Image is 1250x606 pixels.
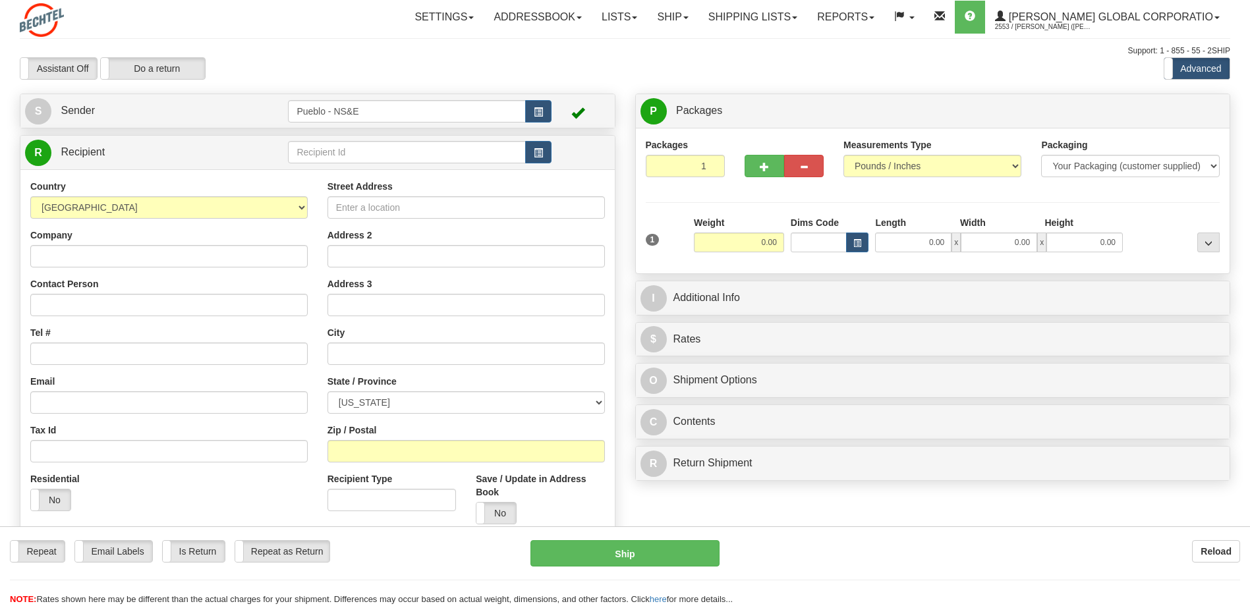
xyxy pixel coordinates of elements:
a: here [650,594,667,604]
label: Packages [646,138,689,151]
label: Residential [30,472,80,485]
label: Repeat as Return [235,541,329,562]
img: logo2553.jpg [20,3,64,37]
span: Sender [61,105,95,116]
label: Do a return [101,58,205,79]
label: No [476,503,516,524]
span: I [640,285,667,312]
a: Lists [592,1,647,34]
label: Address 3 [327,277,372,290]
label: Dims Code [791,216,839,229]
label: Assistant Off [20,58,97,79]
a: OShipment Options [640,367,1226,394]
a: RReturn Shipment [640,450,1226,477]
label: Length [875,216,906,229]
input: Recipient Id [288,141,525,163]
label: Repeat [11,541,65,562]
span: [PERSON_NAME] Global Corporatio [1006,11,1213,22]
a: Reports [807,1,884,34]
label: State / Province [327,375,397,388]
a: Shipping lists [698,1,807,34]
label: Advanced [1164,58,1230,79]
span: R [640,451,667,477]
span: $ [640,326,667,352]
a: S Sender [25,97,288,124]
div: ... [1197,233,1220,252]
span: O [640,368,667,394]
a: R Recipient [25,139,259,166]
label: Measurements Type [843,138,932,151]
label: Tax Id [30,424,56,437]
label: Street Address [327,180,393,193]
span: C [640,409,667,435]
span: R [25,140,51,166]
a: Ship [647,1,698,34]
label: Contact Person [30,277,98,290]
span: Recipient [61,146,105,157]
span: S [25,98,51,124]
label: Country [30,180,66,193]
button: Ship [530,540,719,566]
label: Packaging [1041,138,1087,151]
label: Tel # [30,326,51,339]
a: $Rates [640,326,1226,353]
a: [PERSON_NAME] Global Corporatio 2553 / [PERSON_NAME] ([PERSON_NAME] [985,1,1230,34]
label: Email Labels [75,541,152,562]
span: x [1037,233,1046,252]
label: No [31,489,71,510]
input: Enter a location [327,196,605,219]
button: Reload [1192,540,1240,563]
a: IAdditional Info [640,285,1226,312]
label: Address 2 [327,229,372,242]
span: x [952,233,961,252]
a: Settings [405,1,484,34]
div: Support: 1 - 855 - 55 - 2SHIP [20,45,1230,57]
label: Zip / Postal [327,424,377,437]
input: Sender Id [288,100,525,123]
label: Is Return [163,541,225,562]
a: CContents [640,408,1226,435]
b: Reload [1201,546,1232,557]
label: Save / Update in Address Book [476,472,604,499]
a: P Packages [640,97,1226,124]
span: 1 [646,234,660,246]
label: Recipient Type [327,472,393,485]
span: Packages [676,105,722,116]
label: Height [1044,216,1073,229]
label: Width [960,216,986,229]
span: 2553 / [PERSON_NAME] ([PERSON_NAME] [995,20,1094,34]
label: Company [30,229,72,242]
span: NOTE: [10,594,36,604]
label: City [327,326,345,339]
span: P [640,98,667,124]
a: Addressbook [484,1,592,34]
label: Email [30,375,55,388]
label: Weight [694,216,724,229]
